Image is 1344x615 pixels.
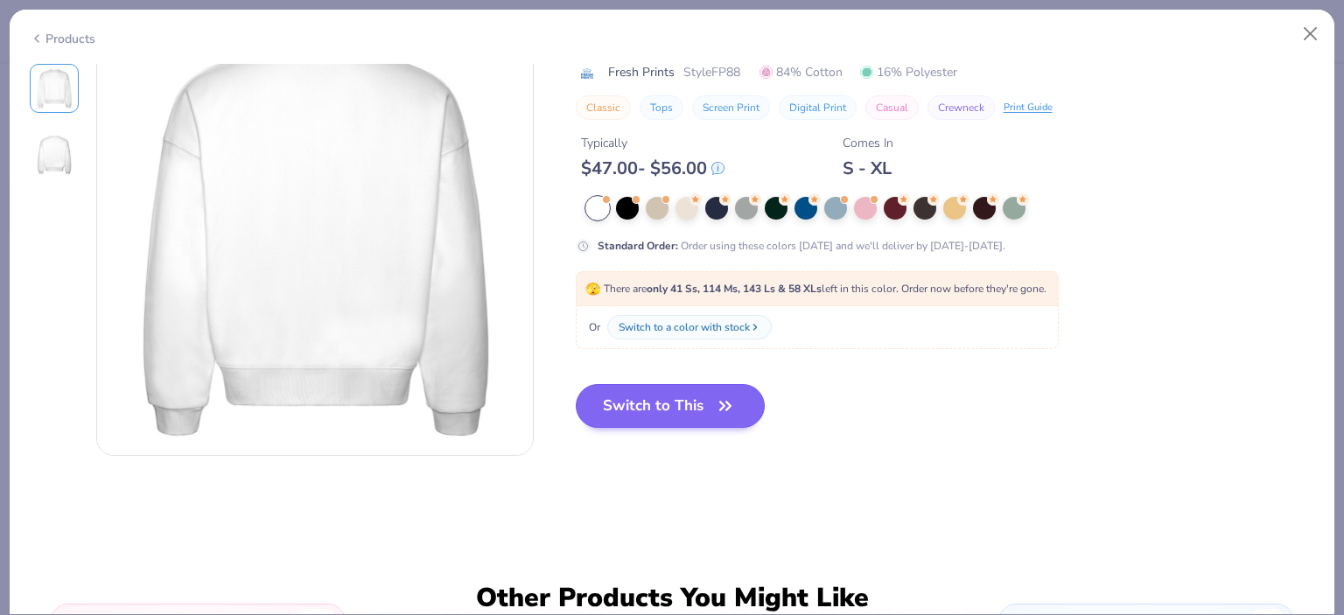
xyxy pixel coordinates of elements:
[607,315,772,339] button: Switch to a color with stock
[927,95,995,120] button: Crewneck
[692,95,770,120] button: Screen Print
[843,134,893,152] div: Comes In
[598,238,678,252] strong: Standard Order :
[1004,100,1053,115] div: Print Guide
[576,95,631,120] button: Classic
[598,237,1005,253] div: Order using these colors [DATE] and we'll deliver by [DATE]-[DATE].
[33,134,75,176] img: Back
[608,63,675,81] span: Fresh Prints
[860,63,957,81] span: 16% Polyester
[843,157,893,179] div: S - XL
[779,95,857,120] button: Digital Print
[759,63,843,81] span: 84% Cotton
[640,95,683,120] button: Tops
[465,583,879,614] div: Other Products You Might Like
[585,319,600,335] span: Or
[576,384,766,428] button: Switch to This
[581,157,724,179] div: $ 47.00 - $ 56.00
[33,67,75,109] img: Front
[585,281,600,297] span: 🫣
[647,282,822,296] strong: only 41 Ss, 114 Ms, 143 Ls & 58 XLs
[619,319,750,335] div: Switch to a color with stock
[30,30,95,48] div: Products
[1294,17,1327,51] button: Close
[865,95,919,120] button: Casual
[585,282,1046,296] span: There are left in this color. Order now before they're gone.
[576,66,599,80] img: brand logo
[581,134,724,152] div: Typically
[683,63,740,81] span: Style FP88
[97,19,533,455] img: Back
